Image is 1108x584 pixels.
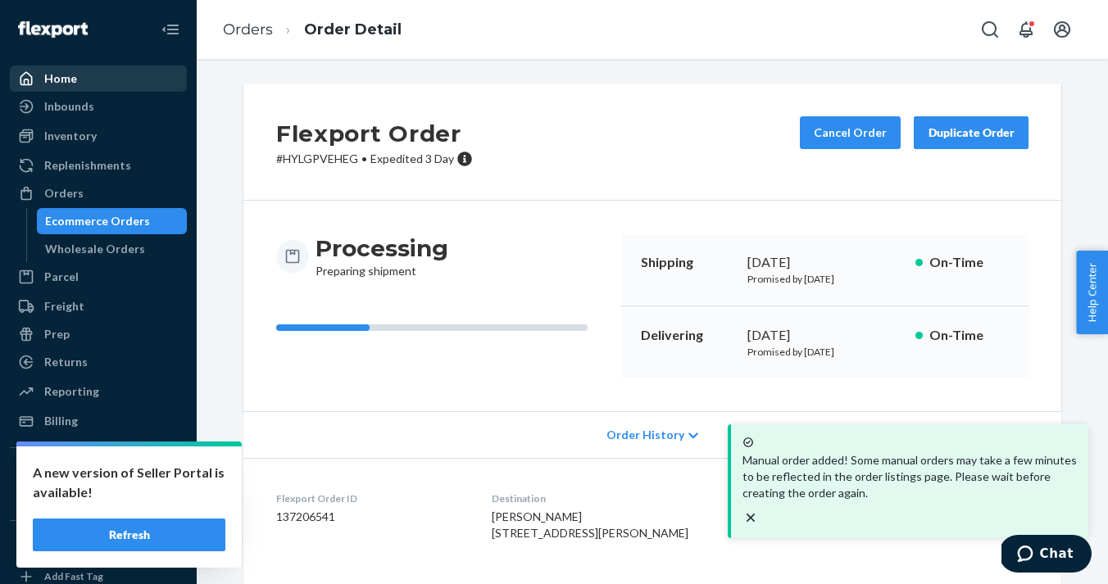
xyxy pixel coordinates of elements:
div: Add Fast Tag [44,569,103,583]
button: Fast Tags [10,534,187,560]
a: Prep [10,321,187,347]
button: Open notifications [1010,13,1042,46]
p: Promised by [DATE] [747,272,902,286]
a: Wholesale Orders [37,236,188,262]
iframe: Opens a widget where you can chat to one of our agents [1001,535,1092,576]
span: • [361,152,367,165]
a: Replenishments [10,152,187,179]
ol: breadcrumbs [210,6,415,54]
a: Inventory [10,123,187,149]
p: On-Time [929,253,1009,272]
button: Integrations [10,461,187,487]
img: Flexport logo [18,21,88,38]
p: Manual order added! Some manual orders may take a few minutes to be reflected in the order listin... [742,452,1077,501]
a: Orders [223,20,273,38]
dt: Flexport Order ID [276,491,465,505]
p: A new version of Seller Portal is available! [33,463,225,502]
button: Open account menu [1046,13,1078,46]
div: Inventory [44,128,97,144]
div: Home [44,70,77,87]
div: Prep [44,326,70,342]
h3: Processing [316,233,448,263]
p: On-Time [929,326,1009,345]
div: Wholesale Orders [45,241,145,257]
button: Cancel Order [800,116,901,149]
p: # HYLGPVEHEG [276,151,473,167]
button: Refresh [33,518,225,551]
a: Ecommerce Orders [37,208,188,234]
div: [DATE] [747,253,902,272]
a: Order Detail [304,20,402,38]
a: Reporting [10,378,187,405]
a: Home [10,66,187,92]
div: Inbounds [44,98,94,115]
p: Shipping [641,253,734,272]
a: Freight [10,293,187,319]
a: Inbounds [10,93,187,120]
div: [DATE] [747,326,902,345]
p: Promised by [DATE] [747,345,902,359]
button: Help Center [1076,251,1108,334]
div: Duplicate Order [928,124,1015,141]
p: Delivering [641,326,734,345]
div: Returns [44,354,88,370]
h2: Flexport Order [276,116,473,151]
dt: Destination [492,491,797,505]
a: Parcel [10,264,187,290]
button: Open Search Box [974,13,1006,46]
a: Returns [10,349,187,375]
button: Duplicate Order [914,116,1029,149]
div: Preparing shipment [316,233,448,279]
div: Billing [44,413,78,429]
div: Orders [44,185,84,201]
dd: 137206541 [276,509,465,525]
div: Freight [44,298,84,315]
a: Orders [10,180,187,206]
div: Reporting [44,383,99,400]
svg: close toast [742,509,759,526]
button: Close Navigation [154,13,187,46]
span: Order History [606,427,684,443]
span: Expedited 3 Day [370,152,454,165]
span: [PERSON_NAME] [STREET_ADDRESS][PERSON_NAME] [492,509,688,540]
div: Replenishments [44,157,131,174]
a: Add Integration [10,494,187,514]
div: Ecommerce Orders [45,213,150,229]
div: Parcel [44,269,79,285]
a: Billing [10,408,187,434]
